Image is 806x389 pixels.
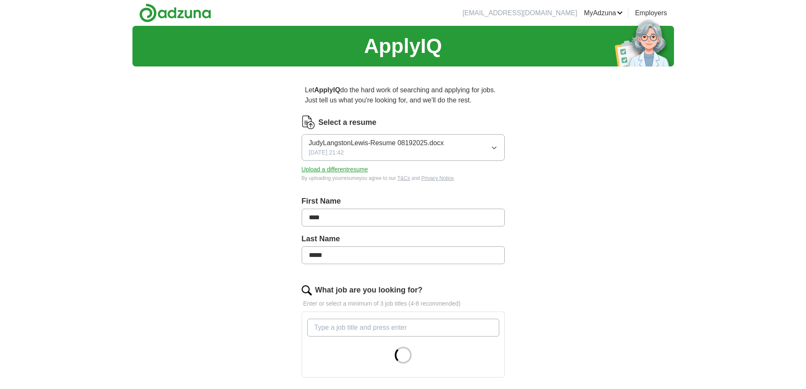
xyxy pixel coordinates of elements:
button: JudyLangstonLewis-Resume 08192025.docx[DATE] 21:42 [302,134,505,161]
input: Type a job title and press enter [307,319,499,337]
h1: ApplyIQ [364,31,442,61]
a: Employers [635,8,667,18]
span: JudyLangstonLewis-Resume 08192025.docx [309,138,444,148]
p: Let do the hard work of searching and applying for jobs. Just tell us what you're looking for, an... [302,82,505,109]
img: CV Icon [302,116,315,129]
button: Upload a differentresume [302,165,368,174]
a: Privacy Notice [421,175,454,181]
span: [DATE] 21:42 [309,148,344,157]
img: Adzuna logo [139,3,211,22]
p: Enter or select a minimum of 3 job titles (4-8 recommended) [302,299,505,308]
strong: ApplyIQ [314,86,340,94]
div: By uploading your resume you agree to our and . [302,174,505,182]
label: First Name [302,196,505,207]
label: What job are you looking for? [315,284,423,296]
img: search.png [302,285,312,295]
a: MyAdzuna [584,8,623,18]
label: Select a resume [319,117,377,128]
li: [EMAIL_ADDRESS][DOMAIN_NAME] [462,8,577,18]
a: T&Cs [397,175,410,181]
label: Last Name [302,233,505,245]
